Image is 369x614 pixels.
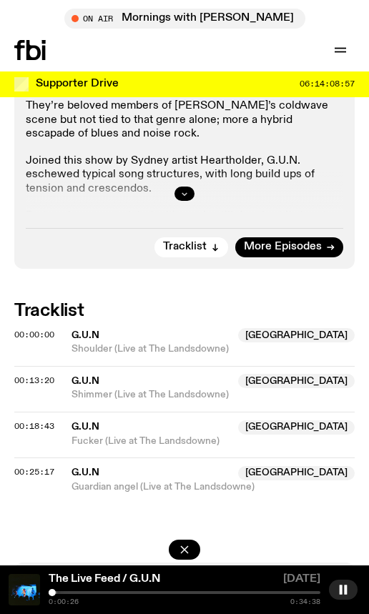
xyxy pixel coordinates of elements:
img: A film photo of the band G.U.N. performing at the Landsdowne, bathed in blue light [9,574,40,605]
a: More Episodes [235,237,343,257]
span: 06:14:08:57 [300,80,355,88]
h2: Tracklist [14,303,355,320]
span: 00:00:00 [14,329,54,340]
span: [GEOGRAPHIC_DATA] [238,420,355,435]
span: [GEOGRAPHIC_DATA] [238,374,355,388]
button: 00:18:43 [14,422,54,430]
span: 00:13:20 [14,375,54,386]
span: [GEOGRAPHIC_DATA] [238,466,355,480]
span: Shoulder (Live at The Landsdowne) [72,342,355,356]
p: Fresh off a [DOMAIN_NAME] SMAC nomination for Best Live Act, Sydney band G.U.N took the stage at ... [26,45,343,251]
span: 00:18:43 [14,420,54,432]
span: G.U.N [72,467,99,477]
span: Shimmer (Live at The Landsdowne) [72,388,355,402]
span: [DATE] [283,574,320,588]
span: G.U.N [72,422,99,432]
span: 0:00:26 [49,598,79,605]
span: Fucker (Live at The Landsdowne) [72,435,355,448]
button: 00:25:17 [14,468,54,476]
span: G.U.N [72,330,99,340]
button: On AirMornings with [PERSON_NAME] [64,9,305,29]
button: Tracklist [154,237,228,257]
span: 00:25:17 [14,466,54,477]
span: Guardian angel (Live at The Landsdowne) [72,480,355,494]
span: Tracklist [163,242,207,252]
a: The Live Feed / G.U.N [49,573,160,585]
h3: Supporter Drive [36,79,119,89]
span: More Episodes [244,242,322,252]
button: 00:13:20 [14,377,54,385]
span: G.U.N [72,376,99,386]
button: 00:00:00 [14,331,54,339]
span: [GEOGRAPHIC_DATA] [238,328,355,342]
span: 0:34:38 [290,598,320,605]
